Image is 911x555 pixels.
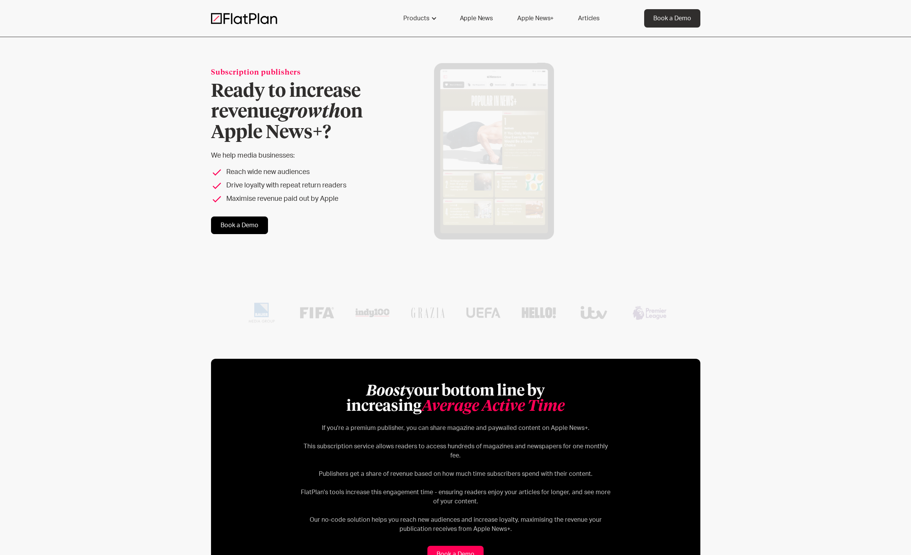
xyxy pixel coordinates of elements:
h2: your bottom line by increasing [299,384,612,414]
a: Book a Demo [644,9,700,28]
h1: Ready to increase revenue on Apple News+? [211,81,387,143]
p: We help media businesses: [211,151,387,161]
li: Reach wide new audiences [211,167,387,177]
li: Drive loyalty with repeat return readers [211,181,387,191]
li: Maximise revenue paid out by Apple [211,194,387,204]
a: Apple News [451,9,502,28]
em: growth [279,103,340,121]
p: If you're a premium publisher, you can share magazine and paywalled content on Apple News+. This ... [299,423,612,534]
div: Book a Demo [653,14,691,23]
div: Products [394,9,445,28]
div: Subscription publishers [211,68,387,78]
a: Apple News+ [508,9,563,28]
a: Articles [569,9,609,28]
em: Boost [366,384,406,399]
div: Products [403,14,429,23]
em: Average Active Time [422,399,565,414]
a: Book a Demo [211,216,268,234]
